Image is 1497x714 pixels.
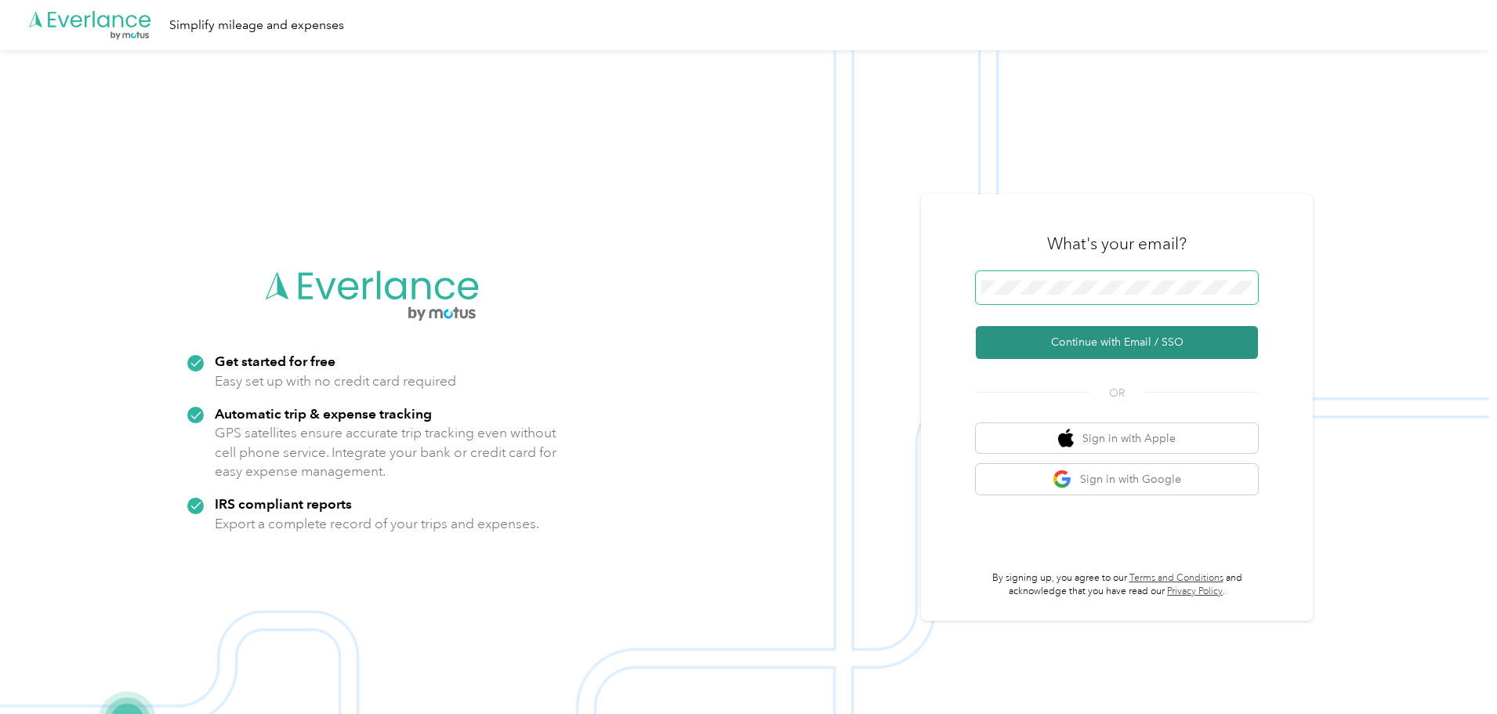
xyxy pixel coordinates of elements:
[215,495,352,512] strong: IRS compliant reports
[976,326,1258,359] button: Continue with Email / SSO
[215,371,456,391] p: Easy set up with no credit card required
[976,423,1258,454] button: apple logoSign in with Apple
[215,353,335,369] strong: Get started for free
[1167,585,1223,597] a: Privacy Policy
[215,405,432,422] strong: Automatic trip & expense tracking
[1058,429,1074,448] img: apple logo
[1047,233,1187,255] h3: What's your email?
[215,514,539,534] p: Export a complete record of your trips and expenses.
[976,571,1258,599] p: By signing up, you agree to our and acknowledge that you have read our .
[1053,469,1072,489] img: google logo
[1129,572,1223,584] a: Terms and Conditions
[215,423,557,481] p: GPS satellites ensure accurate trip tracking even without cell phone service. Integrate your bank...
[976,464,1258,495] button: google logoSign in with Google
[1089,385,1144,401] span: OR
[169,16,344,35] div: Simplify mileage and expenses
